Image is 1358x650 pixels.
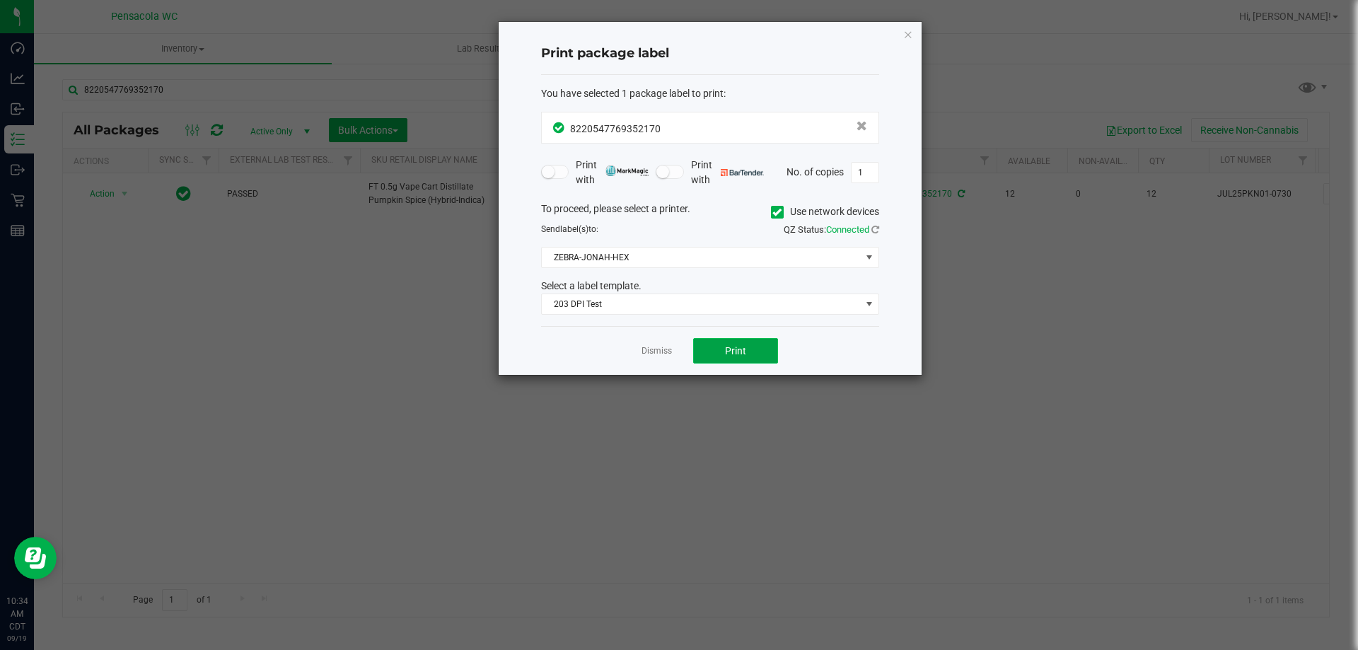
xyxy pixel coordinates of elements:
label: Use network devices [771,204,879,219]
span: Print with [576,158,649,187]
span: Print [725,345,746,356]
button: Print [693,338,778,364]
span: 8220547769352170 [570,123,661,134]
span: 203 DPI Test [542,294,861,314]
span: label(s) [560,224,588,234]
span: No. of copies [787,166,844,177]
div: To proceed, please select a printer. [530,202,890,223]
span: In Sync [553,120,567,135]
span: Send to: [541,224,598,234]
span: ZEBRA-JONAH-HEX [542,248,861,267]
img: mark_magic_cybra.png [605,166,649,176]
div: : [541,86,879,101]
div: Select a label template. [530,279,890,294]
span: QZ Status: [784,224,879,235]
h4: Print package label [541,45,879,63]
span: Print with [691,158,764,187]
a: Dismiss [642,345,672,357]
iframe: Resource center [14,537,57,579]
img: bartender.png [721,169,764,176]
span: Connected [826,224,869,235]
span: You have selected 1 package label to print [541,88,724,99]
